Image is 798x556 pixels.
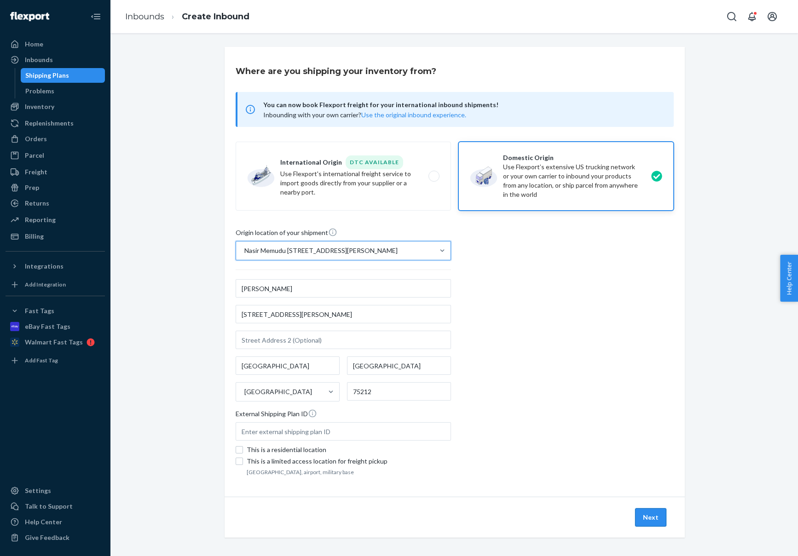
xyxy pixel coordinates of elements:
a: Parcel [6,148,105,163]
input: Street Address 2 (Optional) [236,331,451,349]
span: External Shipping Plan ID [236,409,317,422]
a: Settings [6,483,105,498]
button: Open notifications [743,7,761,26]
input: City [236,356,340,375]
div: Add Fast Tag [25,356,58,364]
div: Parcel [25,151,44,160]
button: Open account menu [763,7,781,26]
a: Shipping Plans [21,68,105,83]
div: Shipping Plans [25,71,69,80]
div: Returns [25,199,49,208]
div: Orders [25,134,47,143]
div: [GEOGRAPHIC_DATA] [244,387,312,396]
a: Talk to Support [6,499,105,514]
button: Help Center [780,255,798,302]
button: Integrations [6,259,105,274]
div: Walmart Fast Tags [25,338,83,347]
div: Talk to Support [25,502,73,511]
button: Close Navigation [87,7,105,26]
input: State [347,356,451,375]
a: Inbounds [125,11,164,22]
a: Replenishments [6,116,105,131]
div: Help Center [25,517,62,527]
button: Next [635,508,666,527]
a: Problems [21,84,105,98]
a: Freight [6,165,105,179]
a: Billing [6,229,105,244]
div: Inbounds [25,55,53,64]
button: Use the original inbound experience. [361,110,466,120]
div: Replenishments [25,119,74,128]
div: Add Integration [25,281,66,288]
button: Give Feedback [6,530,105,545]
div: Reporting [25,215,56,224]
a: Returns [6,196,105,211]
ol: breadcrumbs [118,3,257,30]
a: Prep [6,180,105,195]
div: Problems [25,86,54,96]
div: Integrations [25,262,64,271]
a: Walmart Fast Tags [6,335,105,350]
div: Give Feedback [25,533,69,542]
a: Inbounds [6,52,105,67]
input: Enter external shipping plan ID [236,422,451,441]
a: eBay Fast Tags [6,319,105,334]
span: Inbounding with your own carrier? [263,111,466,119]
a: Orders [6,132,105,146]
button: Fast Tags [6,304,105,318]
a: Inventory [6,99,105,114]
input: Street Address [236,305,451,323]
a: Add Integration [6,277,105,292]
div: Settings [25,486,51,495]
a: Create Inbound [182,11,249,22]
a: Add Fast Tag [6,353,105,368]
div: Inventory [25,102,54,111]
input: This is a limited access location for freight pickup [236,458,243,465]
div: This is a residential location [247,445,451,454]
img: Flexport logo [10,12,49,21]
span: Origin location of your shipment [236,228,337,241]
span: You can now book Flexport freight for your international inbound shipments! [263,99,663,110]
footer: [GEOGRAPHIC_DATA], airport, military base [247,468,451,476]
input: ZIP Code [347,382,451,401]
button: Open Search Box [723,7,741,26]
input: First & Last Name [236,279,451,298]
div: Nasir Memudu [STREET_ADDRESS][PERSON_NAME] [244,246,398,255]
div: eBay Fast Tags [25,322,70,331]
input: This is a residential location [236,446,243,453]
a: Home [6,37,105,52]
div: Fast Tags [25,306,54,315]
a: Help Center [6,515,105,529]
div: Freight [25,167,47,177]
h3: Where are you shipping your inventory from? [236,65,436,77]
div: This is a limited access location for freight pickup [247,457,451,466]
input: [GEOGRAPHIC_DATA] [243,387,244,396]
div: Prep [25,183,39,192]
div: Billing [25,232,44,241]
a: Reporting [6,212,105,227]
div: Home [25,40,43,49]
